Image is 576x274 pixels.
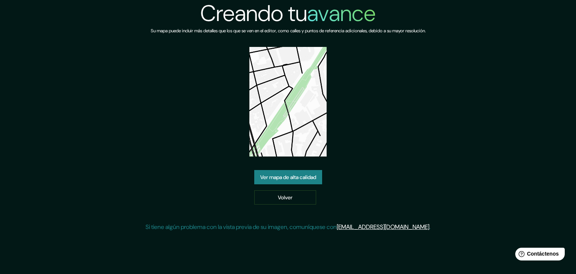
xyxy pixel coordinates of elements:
[254,190,316,205] a: Volver
[278,194,292,201] font: Volver
[254,170,322,184] a: Ver mapa de alta calidad
[249,47,327,157] img: vista previa del mapa creado
[337,223,429,231] a: [EMAIL_ADDRESS][DOMAIN_NAME]
[509,245,568,266] iframe: Lanzador de widgets de ayuda
[429,223,430,231] font: .
[260,174,316,181] font: Ver mapa de alta calidad
[145,223,337,231] font: Si tiene algún problema con la vista previa de su imagen, comuníquese con
[151,28,426,34] font: Su mapa puede incluir más detalles que los que se ven en el editor, como calles y puntos de refer...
